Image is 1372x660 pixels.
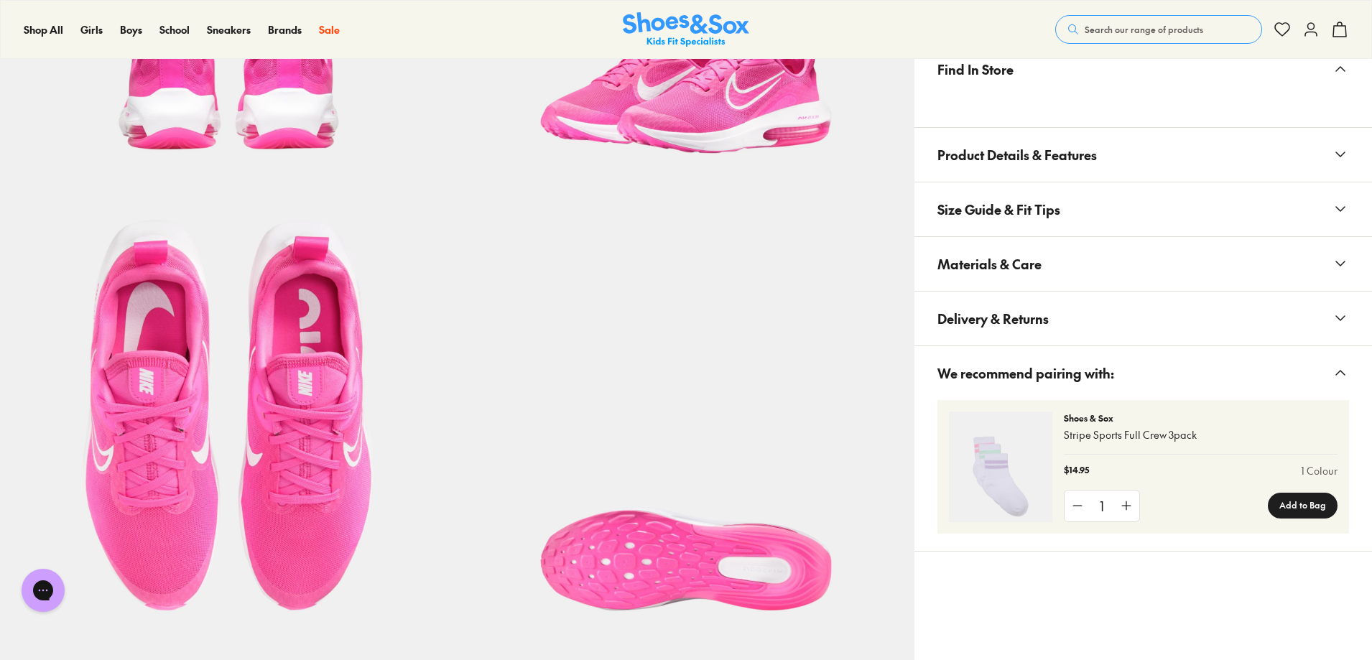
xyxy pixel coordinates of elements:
span: Product Details & Features [937,134,1097,176]
a: Girls [80,22,103,37]
p: $14.95 [1064,463,1089,478]
a: Sneakers [207,22,251,37]
span: Search our range of products [1085,23,1203,36]
a: Shoes & Sox [623,12,749,47]
span: Materials & Care [937,243,1042,285]
a: School [159,22,190,37]
p: Stripe Sports Full Crew 3pack [1064,427,1338,442]
iframe: Gorgias live chat messenger [14,564,72,617]
button: Add to Bag [1268,493,1338,519]
span: Size Guide & Fit Tips [937,188,1060,231]
a: Boys [120,22,142,37]
p: Shoes & Sox [1064,412,1338,424]
a: Shop All [24,22,63,37]
span: We recommend pairing with: [937,352,1114,394]
a: 1 Colour [1301,463,1338,478]
button: Search our range of products [1055,15,1262,44]
div: 1 [1090,491,1113,521]
button: We recommend pairing with: [914,346,1372,400]
button: Find In Store [914,42,1372,96]
button: Product Details & Features [914,128,1372,182]
iframe: Find in Store [937,96,1349,110]
button: Size Guide & Fit Tips [914,182,1372,236]
img: SNS_Logo_Responsive.svg [623,12,749,47]
span: Delivery & Returns [937,297,1049,340]
a: Sale [319,22,340,37]
span: Find In Store [937,48,1014,90]
img: 4-493184_1 [949,412,1052,522]
button: Delivery & Returns [914,292,1372,345]
a: Brands [268,22,302,37]
button: Materials & Care [914,237,1372,291]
